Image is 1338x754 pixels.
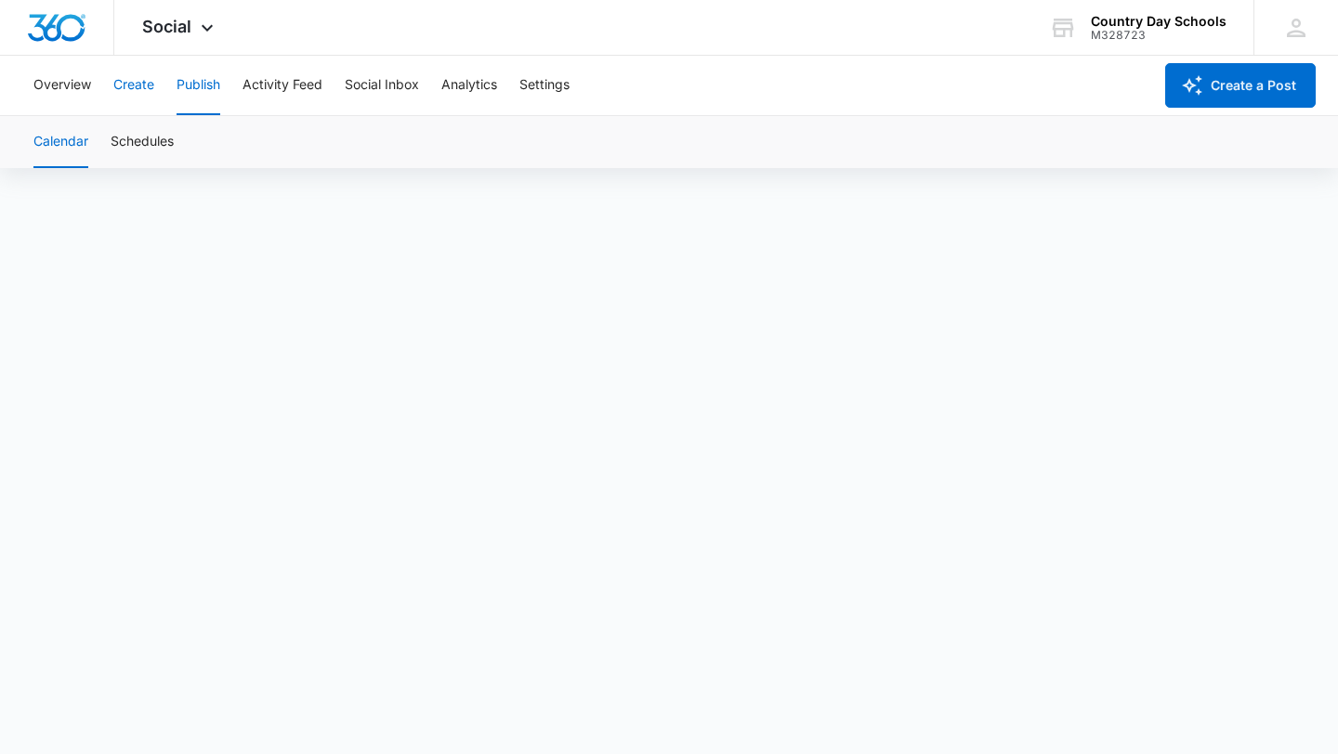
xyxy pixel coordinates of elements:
button: Overview [33,56,91,115]
button: Activity Feed [243,56,322,115]
button: Analytics [441,56,497,115]
span: Social [142,17,191,36]
div: account name [1091,14,1226,29]
button: Publish [177,56,220,115]
div: account id [1091,29,1226,42]
button: Social Inbox [345,56,419,115]
button: Create [113,56,154,115]
button: Schedules [111,116,174,168]
button: Calendar [33,116,88,168]
button: Settings [519,56,570,115]
button: Create a Post [1165,63,1316,108]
